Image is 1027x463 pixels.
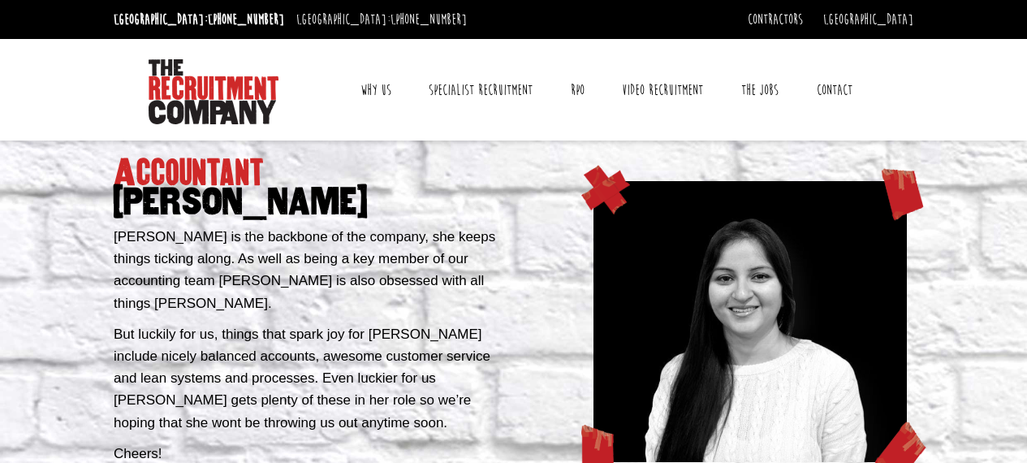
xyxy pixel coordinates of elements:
a: Contractors [748,11,803,28]
a: [PHONE_NUMBER] [208,11,284,28]
a: RPO [559,70,597,110]
a: [PHONE_NUMBER] [391,11,467,28]
a: Why Us [348,70,403,110]
p: [PERSON_NAME] is the backbone of the company, she keeps things ticking along. As well as being a ... [114,226,507,314]
a: The Jobs [729,70,791,110]
a: [GEOGRAPHIC_DATA] [823,11,913,28]
img: The Recruitment Company [149,59,278,124]
a: Contact [805,70,865,110]
h1: Accountant [114,158,507,217]
li: [GEOGRAPHIC_DATA]: [292,6,471,32]
a: Video Recruitment [610,70,715,110]
p: But luckily for us, things that spark joy for [PERSON_NAME] include nicely balanced accounts, awe... [114,323,507,434]
img: simran-www-no-illo.jpg [593,181,907,462]
a: Specialist Recruitment [416,70,545,110]
span: [PERSON_NAME] [114,188,507,217]
li: [GEOGRAPHIC_DATA]: [110,6,288,32]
